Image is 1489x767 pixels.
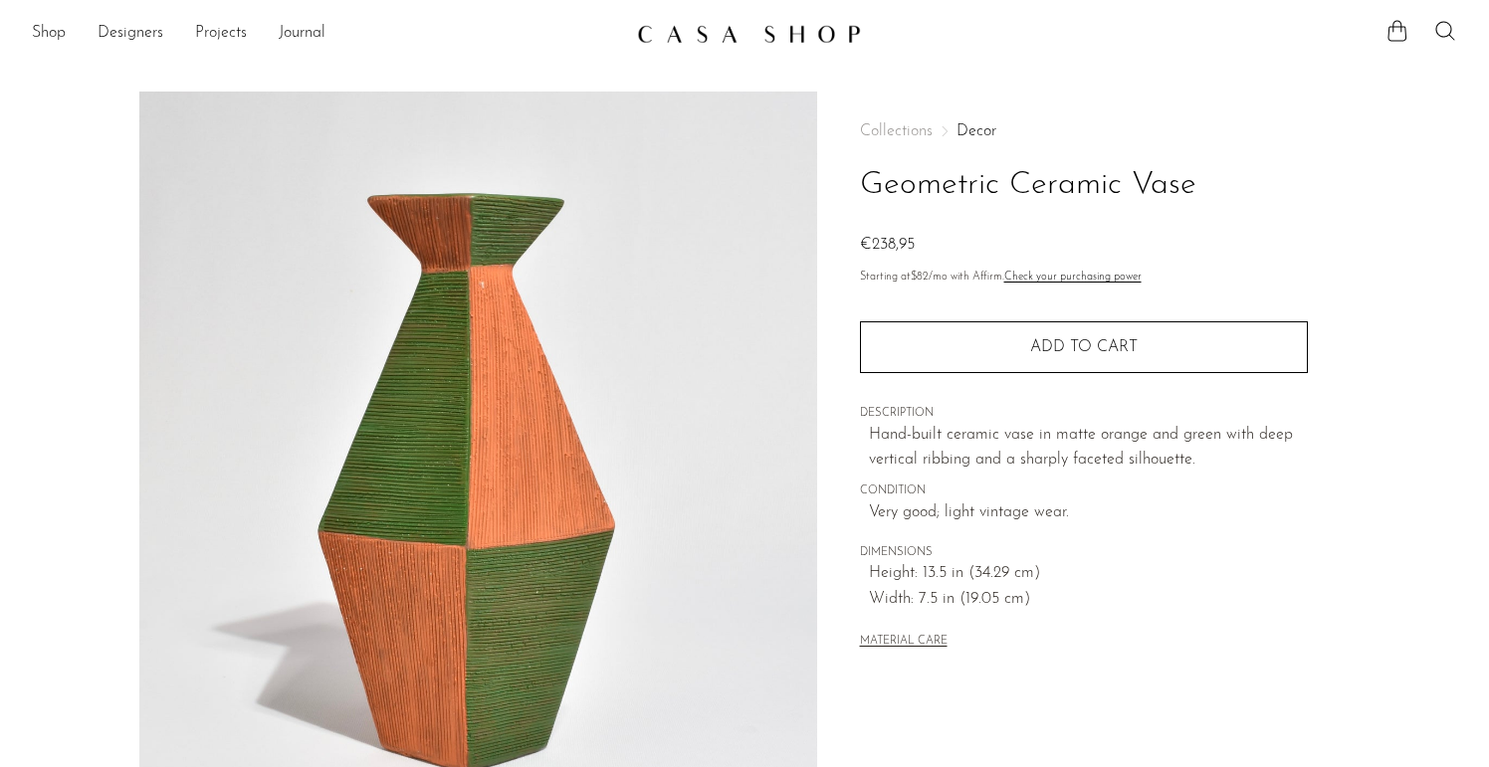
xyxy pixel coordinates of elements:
[1004,272,1142,283] a: Check your purchasing power - Learn more about Affirm Financing (opens in modal)
[98,21,163,47] a: Designers
[860,123,1308,139] nav: Breadcrumbs
[860,482,1308,500] span: CONDITION
[860,269,1308,287] p: Starting at /mo with Affirm.
[957,123,996,139] a: Decor
[869,423,1308,474] p: Hand-built ceramic vase in matte orange and green with deep vertical ribbing and a sharply facete...
[279,21,325,47] a: Journal
[860,160,1308,211] h1: Geometric Ceramic Vase
[869,561,1308,587] span: Height: 13.5 in (34.29 cm)
[860,544,1308,562] span: DIMENSIONS
[195,21,247,47] a: Projects
[1030,339,1138,355] span: Add to cart
[911,272,929,283] span: $82
[860,635,948,650] button: MATERIAL CARE
[869,500,1308,526] span: Very good; light vintage wear.
[32,21,66,47] a: Shop
[860,405,1308,423] span: DESCRIPTION
[32,17,621,51] nav: Desktop navigation
[860,321,1308,373] button: Add to cart
[860,123,933,139] span: Collections
[860,237,915,253] span: €238,95
[32,17,621,51] ul: NEW HEADER MENU
[869,587,1308,613] span: Width: 7.5 in (19.05 cm)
